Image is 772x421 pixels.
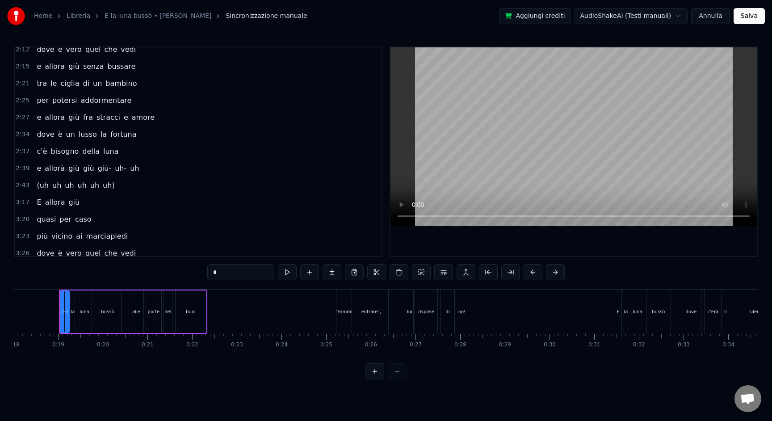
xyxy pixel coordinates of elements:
[80,308,89,315] div: luna
[276,341,288,349] div: 0:24
[44,163,66,173] span: allorà
[36,214,57,224] span: quasi
[544,341,556,349] div: 0:30
[16,45,29,54] span: 2:12
[120,248,137,258] span: vedi
[103,44,118,55] span: che
[186,308,196,315] div: buio
[50,231,73,241] span: vicino
[65,129,76,139] span: un
[97,163,113,173] span: giù-
[36,78,48,88] span: tra
[120,44,137,55] span: vedi
[63,308,66,315] div: E
[102,180,116,190] span: uh)
[16,79,29,88] span: 2:21
[103,248,118,258] span: che
[129,163,140,173] span: uh
[85,231,129,241] span: marciapiedi
[588,341,600,349] div: 0:31
[71,308,75,315] div: la
[16,232,29,241] span: 3:23
[57,129,63,139] span: è
[36,112,42,122] span: e
[92,78,103,88] span: un
[34,12,307,21] nav: breadcrumb
[454,341,466,349] div: 0:28
[365,341,377,349] div: 0:26
[734,8,765,24] button: Salva
[89,180,100,190] span: uh
[148,308,160,315] div: porte
[67,112,80,122] span: giù
[164,308,171,315] div: del
[77,180,88,190] span: uh
[75,231,83,241] span: ai
[691,8,730,24] button: Annulla
[16,96,29,105] span: 2:25
[7,7,25,25] img: youka
[499,341,511,349] div: 0:29
[105,12,211,21] a: E la luna bussò • [PERSON_NAME]
[458,308,466,315] div: no!
[109,129,137,139] span: fortuna
[59,78,80,88] span: ciglia
[80,95,132,105] span: addormentare
[100,129,108,139] span: la
[82,78,91,88] span: di
[418,308,434,315] div: rispose
[36,146,48,156] span: c'è
[67,12,90,21] a: Libreria
[97,341,109,349] div: 0:20
[51,95,78,105] span: potersi
[633,341,645,349] div: 0:32
[410,341,422,349] div: 0:27
[78,129,98,139] span: lusso
[82,61,105,72] span: senza
[131,112,155,122] span: amore
[36,163,42,173] span: e
[102,146,120,156] span: luna
[52,341,64,349] div: 0:19
[36,95,50,105] span: per
[57,44,63,55] span: è
[8,341,20,349] div: 0:18
[106,61,136,72] span: bussare
[123,112,129,122] span: e
[499,8,571,24] button: Aggiungi crediti
[59,214,72,224] span: per
[445,308,449,315] div: di
[50,78,58,88] span: le
[132,308,140,315] div: alle
[36,248,55,258] span: dove
[16,215,29,224] span: 3:20
[36,44,55,55] span: dove
[44,112,66,122] span: allora
[708,308,719,315] div: c'era
[407,308,412,315] div: lui
[320,341,332,349] div: 0:25
[65,44,83,55] span: vero
[231,341,243,349] div: 0:23
[82,112,94,122] span: fra
[16,62,29,71] span: 2:15
[84,44,102,55] span: quel
[16,198,29,207] span: 3:17
[74,214,92,224] span: caso
[51,180,62,190] span: uh
[67,163,80,173] span: giù
[44,197,66,207] span: allora
[734,385,761,412] div: Aprire la chat
[226,12,307,21] span: Sincronizzazione manuale
[16,249,29,258] span: 3:26
[722,341,734,349] div: 0:34
[82,163,95,173] span: giù
[186,341,198,349] div: 0:22
[36,129,55,139] span: dove
[361,308,381,315] div: entrare",
[16,113,29,122] span: 2:27
[84,248,102,258] span: quel
[67,61,80,72] span: giù
[724,308,727,315] div: il
[67,197,80,207] span: giù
